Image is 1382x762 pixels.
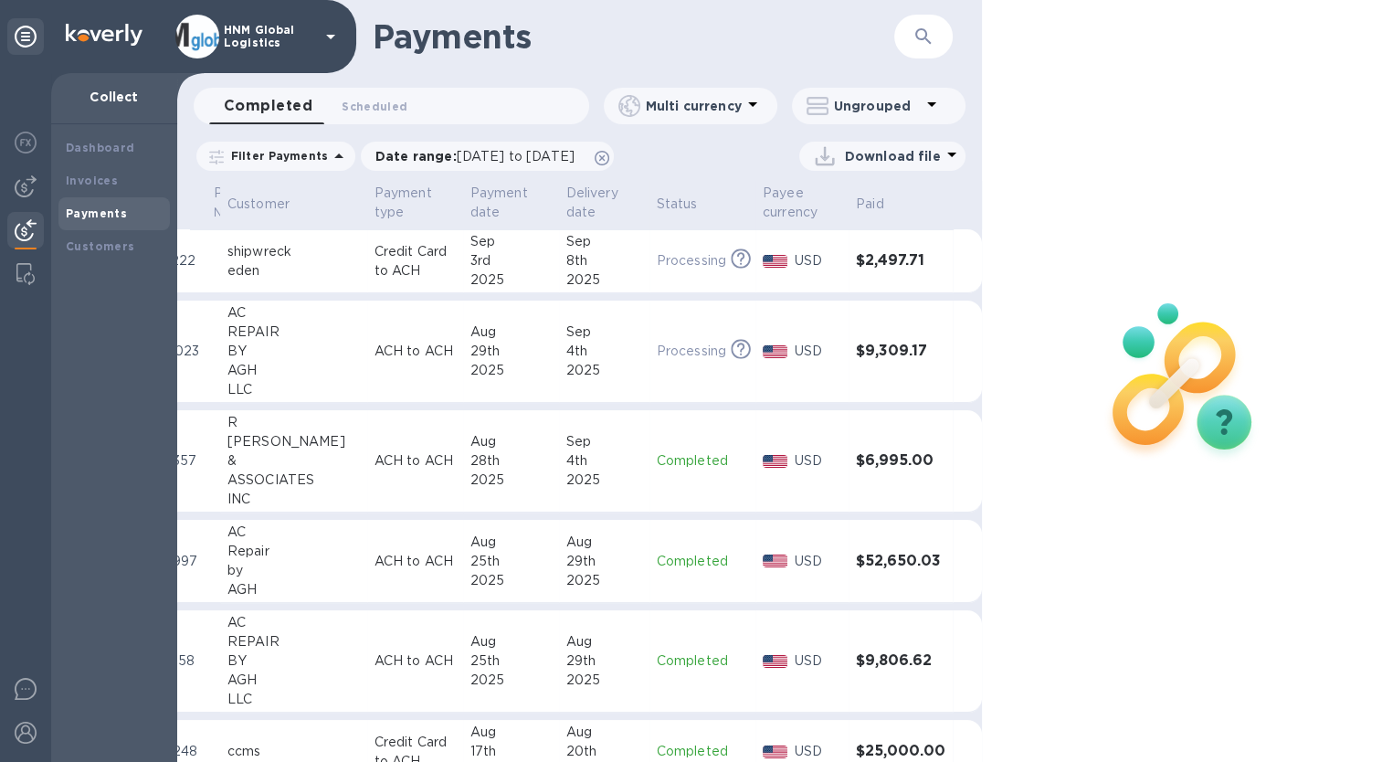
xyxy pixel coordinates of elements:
span: Payment № [214,184,295,222]
p: Completed [657,552,748,571]
div: 2025 [566,361,642,380]
div: AGH [227,671,360,690]
h3: $6,995.00 [856,452,945,470]
div: Unpin categories [7,18,44,55]
span: Paid [856,195,908,214]
b: Invoices [66,174,118,187]
div: 2025 [566,571,642,590]
p: Payee currency [763,184,818,222]
div: [PERSON_NAME] [227,432,360,451]
div: 25th [470,651,552,671]
div: Repair [227,542,360,561]
p: Completed [657,651,748,671]
h3: $9,309.17 [856,343,945,360]
div: INC [227,490,360,509]
img: USD [763,746,787,758]
div: 2025 [470,671,552,690]
p: Payment № [214,184,271,222]
div: 29th [566,651,642,671]
p: USD [795,451,841,471]
p: Ungrouped [834,97,921,115]
p: ACH to ACH [375,651,456,671]
div: eden [227,261,360,280]
div: 8th [566,251,642,270]
img: Logo [66,24,142,46]
div: 25th [470,552,552,571]
div: & [227,451,360,471]
span: [DATE] to [DATE] [457,149,575,164]
div: Sep [566,323,642,342]
p: ACH to ACH [375,342,456,361]
p: Multi currency [646,97,742,115]
p: Status [657,195,698,214]
div: LLC [227,380,360,399]
b: Payments [66,206,127,220]
p: Download file [845,147,941,165]
div: shipwreck [227,242,360,261]
div: 3rd [470,251,552,270]
p: USD [795,651,841,671]
div: AGH [227,361,360,380]
div: Sep [566,432,642,451]
p: Date range : [375,147,584,165]
div: 2025 [470,361,552,380]
b: Dashboard [66,141,135,154]
p: Customer [227,195,290,214]
img: Foreign exchange [15,132,37,153]
div: 20th [566,742,642,761]
div: AC [227,303,360,323]
div: 2025 [470,270,552,290]
h3: $2,497.71 [856,252,945,270]
div: by [227,561,360,580]
div: 2025 [566,270,642,290]
p: USD [795,251,841,270]
span: Delivery date [566,184,642,222]
div: 2025 [566,471,642,490]
div: Date range:[DATE] to [DATE] [361,142,614,171]
p: Processing [657,342,726,361]
span: Customer [227,195,313,214]
div: 2025 [470,571,552,590]
div: Aug [566,632,642,651]
div: REPAIR [227,632,360,651]
div: R [227,413,360,432]
span: Payment date [470,184,552,222]
div: Sep [566,232,642,251]
div: AGH [227,580,360,599]
p: USD [795,552,841,571]
b: Customers [66,239,135,253]
p: Delivery date [566,184,618,222]
img: USD [763,555,787,567]
div: Aug [470,533,552,552]
h3: $52,650.03 [856,553,945,570]
h1: Payments [373,17,894,56]
div: Aug [470,723,552,742]
p: USD [795,742,841,761]
div: ASSOCIATES [227,471,360,490]
div: AC [227,523,360,542]
div: 29th [470,342,552,361]
h3: $9,806.62 [856,652,945,670]
p: HNM Global Logistics [224,24,315,49]
div: LLC [227,690,360,709]
div: BY [227,651,360,671]
p: Collect [66,88,163,106]
p: USD [795,342,841,361]
div: REPAIR [227,323,360,342]
p: Payment type [375,184,432,222]
p: Filter Payments [224,148,328,164]
p: Completed [657,451,748,471]
img: USD [763,455,787,468]
div: ccms [227,742,360,761]
span: Payee currency [763,184,841,222]
p: ACH to ACH [375,552,456,571]
p: Processing [657,251,726,270]
p: Completed [657,742,748,761]
p: Payment date [470,184,528,222]
div: Aug [566,533,642,552]
div: BY [227,342,360,361]
div: 2025 [566,671,642,690]
img: USD [763,655,787,668]
span: Payment type [375,184,456,222]
div: 17th [470,742,552,761]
